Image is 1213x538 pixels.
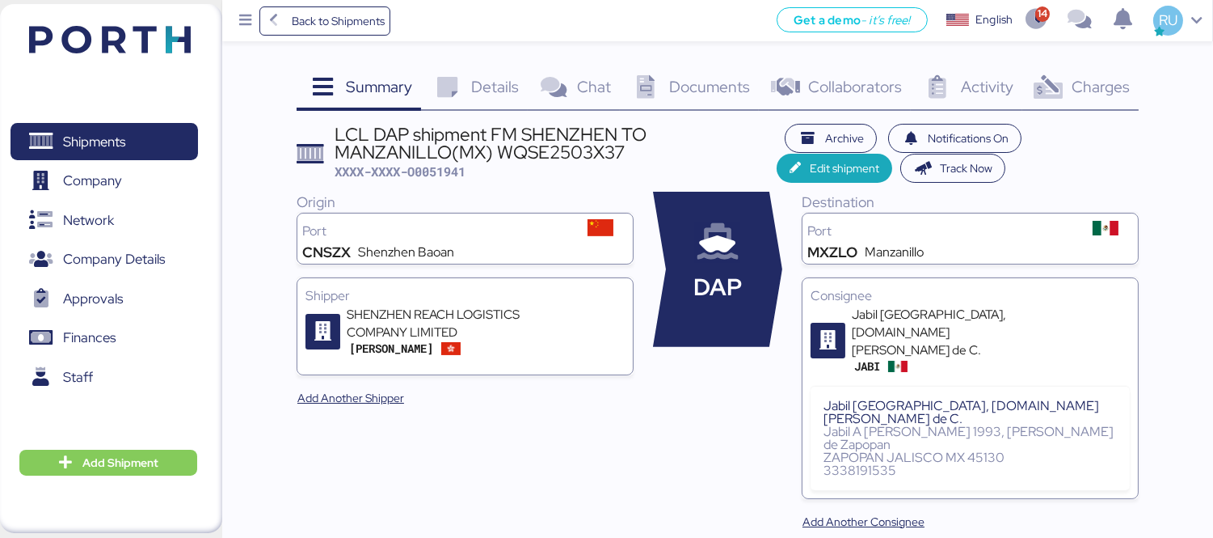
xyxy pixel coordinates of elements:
[777,154,892,183] button: Edit shipment
[63,169,122,193] span: Company
[297,388,404,408] span: Add Another Shipper
[823,451,1117,464] div: ZAPOPAN JALISCO MX 45130
[823,426,1117,451] div: Jabil A [PERSON_NAME] 1993, [PERSON_NAME] de Zapopan
[11,201,198,239] a: Network
[347,306,541,341] div: SHENZHEN REACH LOGISTICS COMPANY LIMITED
[259,6,391,36] a: Back to Shipments
[802,192,1139,213] div: Destination
[825,129,864,148] span: Archive
[63,366,93,389] span: Staff
[669,76,750,97] span: Documents
[975,11,1013,28] div: English
[888,124,1022,153] button: Notifications On
[302,246,351,259] div: CNSZX
[11,163,198,200] a: Company
[297,192,634,213] div: Origin
[63,326,116,349] span: Finances
[292,11,385,31] span: Back to Shipments
[808,76,902,97] span: Collaborators
[807,225,1079,238] div: Port
[358,246,454,259] div: Shenzhen Baoan
[11,358,198,396] a: Staff
[823,464,1117,477] div: 3338191535
[785,124,877,153] button: Archive
[961,76,1013,97] span: Activity
[63,209,114,232] span: Network
[335,163,465,180] span: XXXX-XXXX-O0051941
[471,76,519,97] span: Details
[1159,10,1177,31] span: RU
[577,76,611,97] span: Chat
[346,76,412,97] span: Summary
[11,241,198,278] a: Company Details
[852,306,1046,359] div: Jabil [GEOGRAPHIC_DATA], [DOMAIN_NAME] [PERSON_NAME] de C.
[19,450,197,476] button: Add Shipment
[11,280,198,317] a: Approvals
[11,123,198,160] a: Shipments
[790,507,937,536] button: Add Another Consignee
[940,159,992,178] span: Track Now
[11,320,198,357] a: Finances
[63,287,123,311] span: Approvals
[1072,76,1130,97] span: Charges
[928,129,1009,148] span: Notifications On
[811,286,1130,306] div: Consignee
[900,154,1006,183] button: Track Now
[335,125,777,162] div: LCL DAP shipment FM SHENZHEN TO MANZANILLO(MX) WQSE2503X37
[823,400,1117,426] div: Jabil [GEOGRAPHIC_DATA], [DOMAIN_NAME] [PERSON_NAME] de C.
[305,286,625,306] div: Shipper
[232,7,259,35] button: Menu
[810,159,879,178] span: Edit shipment
[302,225,574,238] div: Port
[284,383,417,413] button: Add Another Shipper
[693,270,742,305] span: DAP
[802,512,924,532] span: Add Another Consignee
[807,246,857,259] div: MXZLO
[63,248,165,271] span: Company Details
[82,453,158,472] span: Add Shipment
[865,246,924,259] div: Manzanillo
[63,130,125,154] span: Shipments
